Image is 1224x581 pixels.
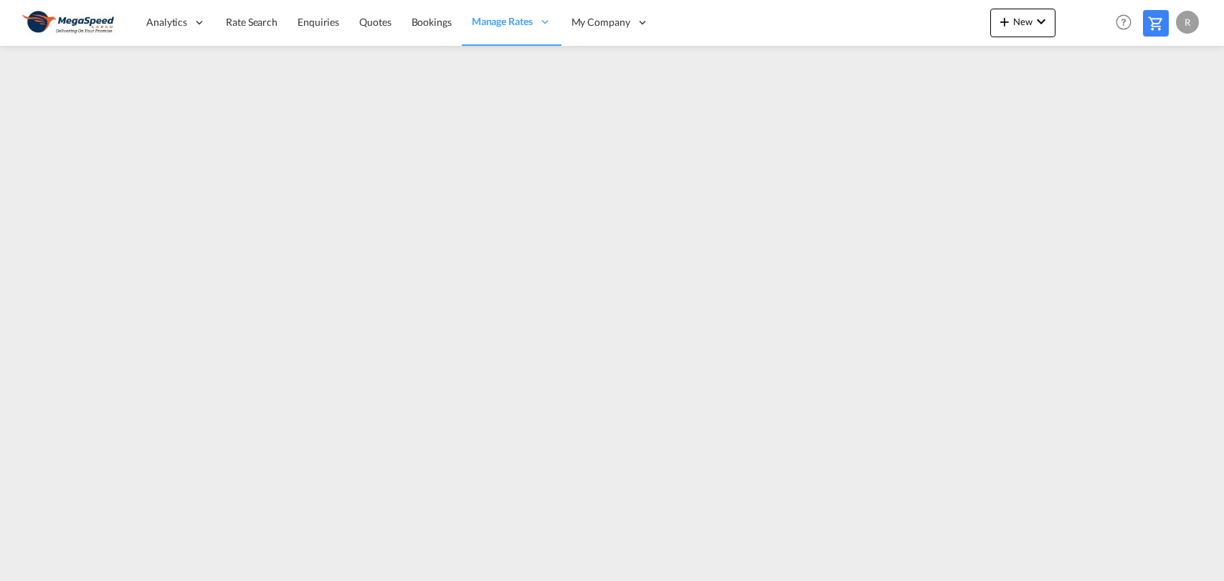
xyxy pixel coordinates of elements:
[412,16,452,28] span: Bookings
[990,9,1055,37] button: icon-plus 400-fgNewicon-chevron-down
[571,15,630,29] span: My Company
[146,15,187,29] span: Analytics
[996,16,1050,27] span: New
[1176,11,1199,34] div: R
[22,6,118,39] img: ad002ba0aea611eda5429768204679d3.JPG
[298,16,339,28] span: Enquiries
[1033,13,1050,30] md-icon: icon-chevron-down
[359,16,391,28] span: Quotes
[1111,10,1136,34] span: Help
[996,13,1013,30] md-icon: icon-plus 400-fg
[226,16,277,28] span: Rate Search
[1111,10,1143,36] div: Help
[472,14,533,29] span: Manage Rates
